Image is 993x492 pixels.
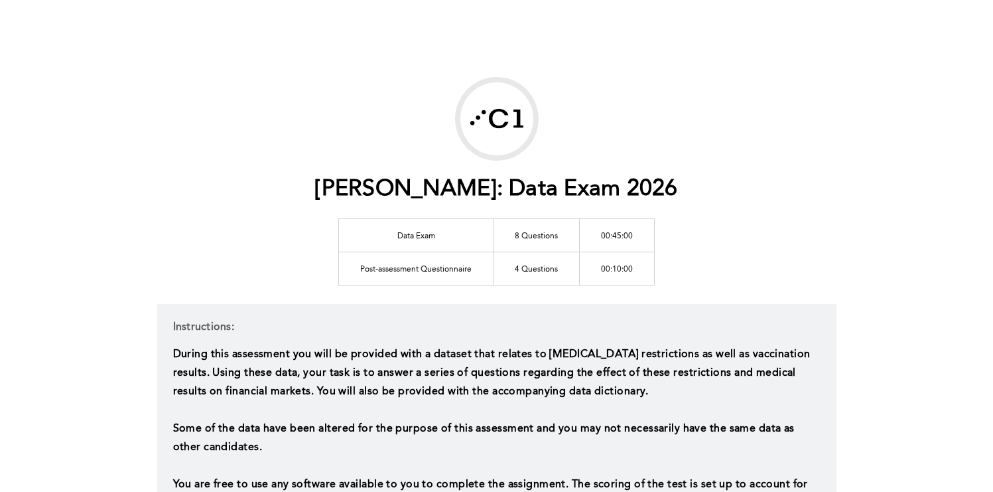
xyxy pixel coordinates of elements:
[315,176,677,203] h1: [PERSON_NAME]: Data Exam 2026
[339,218,494,252] td: Data Exam
[580,252,655,285] td: 00:10:00
[494,218,580,252] td: 8 Questions
[173,424,798,453] span: Some of the data have been altered for the purpose of this assessment and you may not necessarily...
[580,218,655,252] td: 00:45:00
[494,252,580,285] td: 4 Questions
[339,252,494,285] td: Post-assessment Questionnaire
[460,82,533,155] img: Marshall Wace
[173,349,813,397] span: During this assessment you will be provided with a dataset that relates to [MEDICAL_DATA] restric...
